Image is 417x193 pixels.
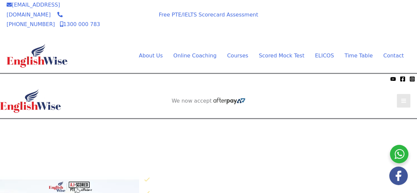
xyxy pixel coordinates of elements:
li: 30X AI Scored Full Length Mock Tests [144,175,417,185]
nav: Site Navigation: Main Menu [123,51,404,61]
img: Afterpay-Logo [213,98,245,104]
img: Afterpay-Logo [120,24,138,28]
a: About UsMenu Toggle [134,51,168,61]
span: Scored Mock Test [259,52,304,59]
span: ELICOS [315,52,334,59]
span: Courses [227,52,248,59]
a: CoursesMenu Toggle [222,51,253,61]
aside: Header Widget 2 [168,98,249,105]
a: Instagram [409,76,415,82]
aside: Header Widget 1 [295,9,410,30]
span: We now accept [172,98,212,104]
a: AI SCORED PTE SOFTWARE REGISTER FOR FREE SOFTWARE TRIAL [158,124,260,138]
a: Scored Mock TestMenu Toggle [253,51,310,61]
span: Contact [383,52,404,59]
aside: Header Widget 1 [151,119,266,141]
img: white-facebook.png [389,167,408,185]
span: We now accept [115,10,142,23]
span: Online Coaching [173,52,217,59]
a: YouTube [390,76,396,82]
a: Online CoachingMenu Toggle [168,51,222,61]
span: About Us [139,52,163,59]
a: AI SCORED PTE SOFTWARE REGISTER FOR FREE SOFTWARE TRIAL [302,14,404,27]
a: Contact [378,51,404,61]
p: Click below to know why EnglishWise has worlds best AI scored PTE software [139,160,417,170]
span: Time Table [344,52,373,59]
a: 1300 000 783 [60,21,100,27]
a: Time TableMenu Toggle [339,51,378,61]
img: Afterpay-Logo [40,77,58,81]
a: Free PTE/IELTS Scorecard Assessment [159,12,258,18]
a: Facebook [400,76,405,82]
img: cropped-ew-logo [7,44,68,68]
a: [EMAIL_ADDRESS][DOMAIN_NAME] [7,2,60,18]
a: ELICOS [310,51,339,61]
span: We now accept [3,76,38,82]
